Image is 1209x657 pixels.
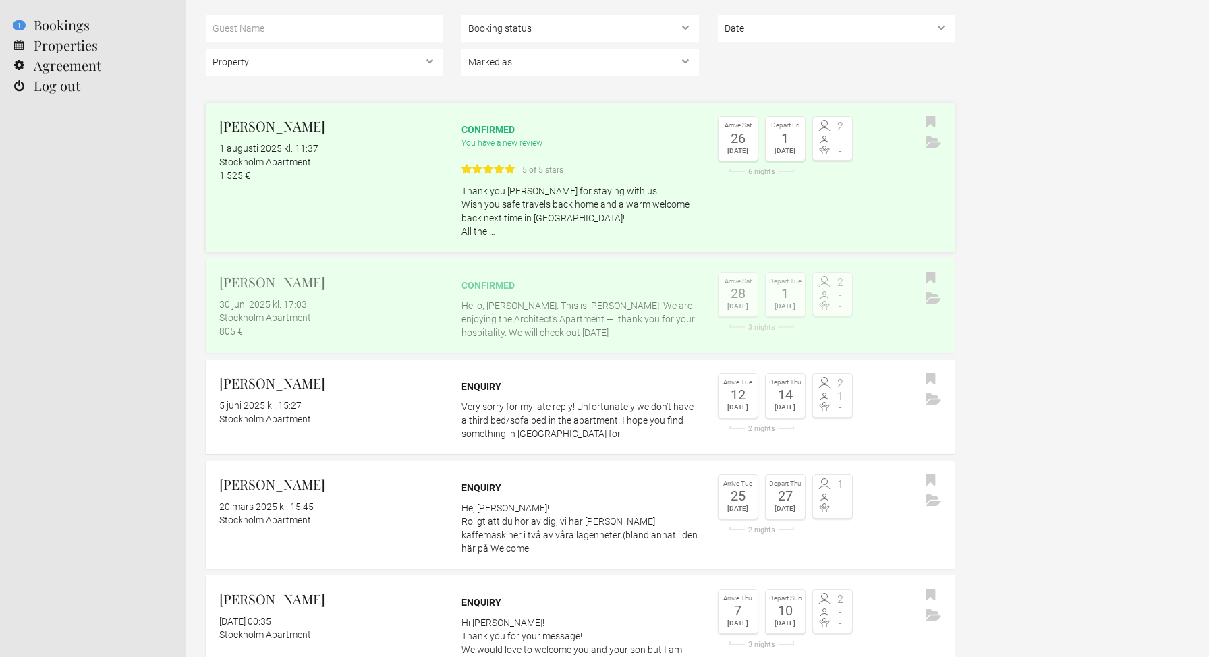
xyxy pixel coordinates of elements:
[219,412,443,426] div: Stockholm Apartment
[769,503,802,515] div: [DATE]
[461,136,699,177] div: You have a new review
[922,491,945,511] button: Archive
[722,276,754,287] div: Arrive Sat
[718,641,806,648] div: 3 nights
[769,593,802,604] div: Depart Sun
[718,168,806,175] div: 6 nights
[769,120,802,132] div: Depart Fri
[769,401,802,413] div: [DATE]
[718,425,806,432] div: 2 nights
[219,513,443,527] div: Stockholm Apartment
[461,15,699,42] select: , ,
[461,184,699,238] p: Thank you [PERSON_NAME] for staying with us! Wish you safe travels back home and a warm welcome b...
[722,377,754,389] div: Arrive Tue
[833,277,849,288] span: 2
[722,489,754,503] div: 25
[206,461,955,569] a: [PERSON_NAME] 20 mars 2025 kl. 15:45 Stockholm Apartment Enquiry Hej [PERSON_NAME]!Roligt att du ...
[219,311,443,324] div: Stockholm Apartment
[461,481,699,494] div: Enquiry
[722,617,754,629] div: [DATE]
[461,49,699,76] select: , , ,
[769,377,802,389] div: Depart Thu
[833,503,849,514] span: -
[722,120,754,132] div: Arrive Sat
[219,628,443,641] div: Stockholm Apartment
[718,15,955,42] select: ,
[206,103,955,252] a: [PERSON_NAME] 1 augusti 2025 kl. 11:37 Stockholm Apartment 1 525 € confirmed You have a new revie...
[833,134,849,145] span: -
[219,170,250,181] flynt-currency: 1 525 €
[219,373,443,393] h2: [PERSON_NAME]
[13,20,26,30] flynt-notification-badge: 1
[769,489,802,503] div: 27
[833,480,849,490] span: 1
[769,276,802,287] div: Depart Tue
[769,132,802,145] div: 1
[922,390,945,410] button: Archive
[769,478,802,490] div: Depart Thu
[219,501,314,512] flynt-date-display: 20 mars 2025 kl. 15:45
[722,388,754,401] div: 12
[722,604,754,617] div: 7
[769,617,802,629] div: [DATE]
[833,594,849,605] span: 2
[517,163,563,177] span: 5 of 5 stars
[769,287,802,300] div: 1
[833,618,849,629] span: -
[722,300,754,312] div: [DATE]
[833,290,849,301] span: -
[219,400,302,411] flynt-date-display: 5 juni 2025 kl. 15:27
[722,145,754,157] div: [DATE]
[206,258,955,353] a: [PERSON_NAME] 30 juni 2025 kl. 17:03 Stockholm Apartment 805 € confirmed Hello, [PERSON_NAME]. Th...
[461,279,699,292] div: confirmed
[722,503,754,515] div: [DATE]
[722,478,754,490] div: Arrive Tue
[922,268,939,289] button: Bookmark
[833,402,849,413] span: -
[769,604,802,617] div: 10
[461,299,699,339] p: Hello, [PERSON_NAME]. This is [PERSON_NAME]. We are enjoying the Architect’s Apartment —. thank y...
[722,287,754,300] div: 28
[722,593,754,604] div: Arrive Thu
[922,585,939,606] button: Bookmark
[219,272,443,292] h2: [PERSON_NAME]
[922,606,945,626] button: Archive
[219,326,243,337] flynt-currency: 805 €
[922,113,939,133] button: Bookmark
[769,145,802,157] div: [DATE]
[718,324,806,331] div: 3 nights
[833,301,849,312] span: -
[219,299,307,310] flynt-date-display: 30 juni 2025 kl. 17:03
[722,401,754,413] div: [DATE]
[833,146,849,156] span: -
[461,380,699,393] div: Enquiry
[219,474,443,494] h2: [PERSON_NAME]
[833,391,849,402] span: 1
[219,589,443,609] h2: [PERSON_NAME]
[833,492,849,503] span: -
[769,388,802,401] div: 14
[833,607,849,618] span: -
[833,121,849,132] span: 2
[219,155,443,169] div: Stockholm Apartment
[461,596,699,609] div: Enquiry
[718,526,806,534] div: 2 nights
[461,501,699,555] p: Hej [PERSON_NAME]! Roligt att du hör av dig, vi har [PERSON_NAME] kaffemaskiner i två av våra läg...
[922,133,945,153] button: Archive
[219,616,271,627] flynt-date-display: [DATE] 00:35
[922,289,945,309] button: Archive
[206,360,955,454] a: [PERSON_NAME] 5 juni 2025 kl. 15:27 Stockholm Apartment Enquiry Very sorry for my late reply! Unf...
[219,116,443,136] h2: [PERSON_NAME]
[219,143,318,154] flynt-date-display: 1 augusti 2025 kl. 11:37
[461,123,699,136] div: confirmed
[722,132,754,145] div: 26
[461,400,699,440] p: Very sorry for my late reply! Unfortunately we don’t have a third bed/sofa bed in the apartment. ...
[922,471,939,491] button: Bookmark
[833,378,849,389] span: 2
[206,15,443,42] input: Guest Name
[769,300,802,312] div: [DATE]
[922,370,939,390] button: Bookmark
